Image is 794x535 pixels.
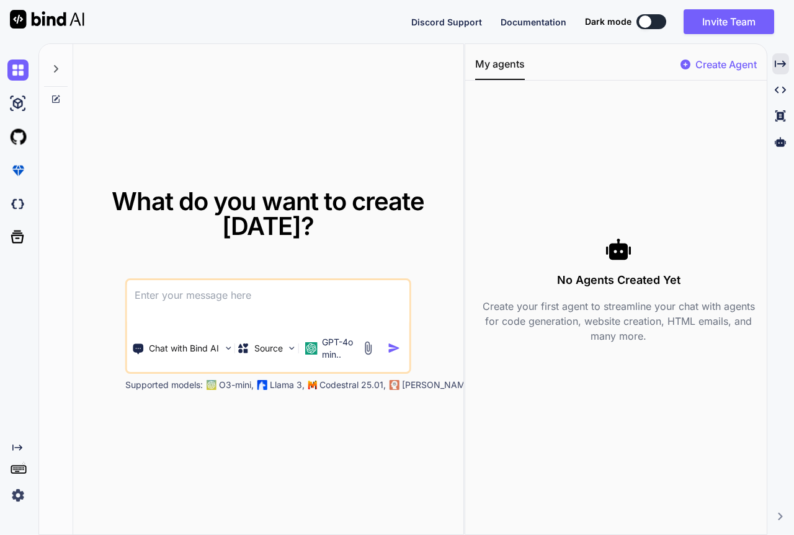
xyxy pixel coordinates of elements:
img: Llama2 [257,380,267,390]
button: Documentation [501,15,566,29]
span: Dark mode [585,15,631,28]
span: What do you want to create [DATE]? [112,186,424,241]
p: Create your first agent to streamline your chat with agents for code generation, website creation... [475,299,761,343]
p: O3-mini, [219,379,254,391]
span: Documentation [501,17,566,27]
p: Chat with Bind AI [149,342,219,355]
p: Supported models: [125,379,203,391]
img: icon [388,342,401,355]
img: githubLight [7,126,29,148]
p: Codestral 25.01, [319,379,386,391]
img: Mistral-AI [308,381,317,389]
button: My agents [475,56,525,80]
p: Llama 3, [270,379,305,391]
img: GPT-4 [207,380,216,390]
img: chat [7,60,29,81]
p: GPT-4o min.. [322,336,356,361]
img: ai-studio [7,93,29,114]
p: [PERSON_NAME] 3.7 Sonnet, [402,379,522,391]
h3: No Agents Created Yet [475,272,761,289]
img: GPT-4o mini [305,342,317,355]
img: Bind AI [10,10,84,29]
img: settings [7,485,29,506]
img: Pick Models [287,343,297,353]
img: Pick Tools [223,343,233,353]
img: darkCloudIdeIcon [7,193,29,214]
p: Source [254,342,283,355]
button: Discord Support [411,15,482,29]
img: attachment [361,341,375,355]
button: Invite Team [684,9,774,34]
img: claude [390,380,399,390]
p: Create Agent [695,57,757,72]
span: Discord Support [411,17,482,27]
img: premium [7,160,29,181]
